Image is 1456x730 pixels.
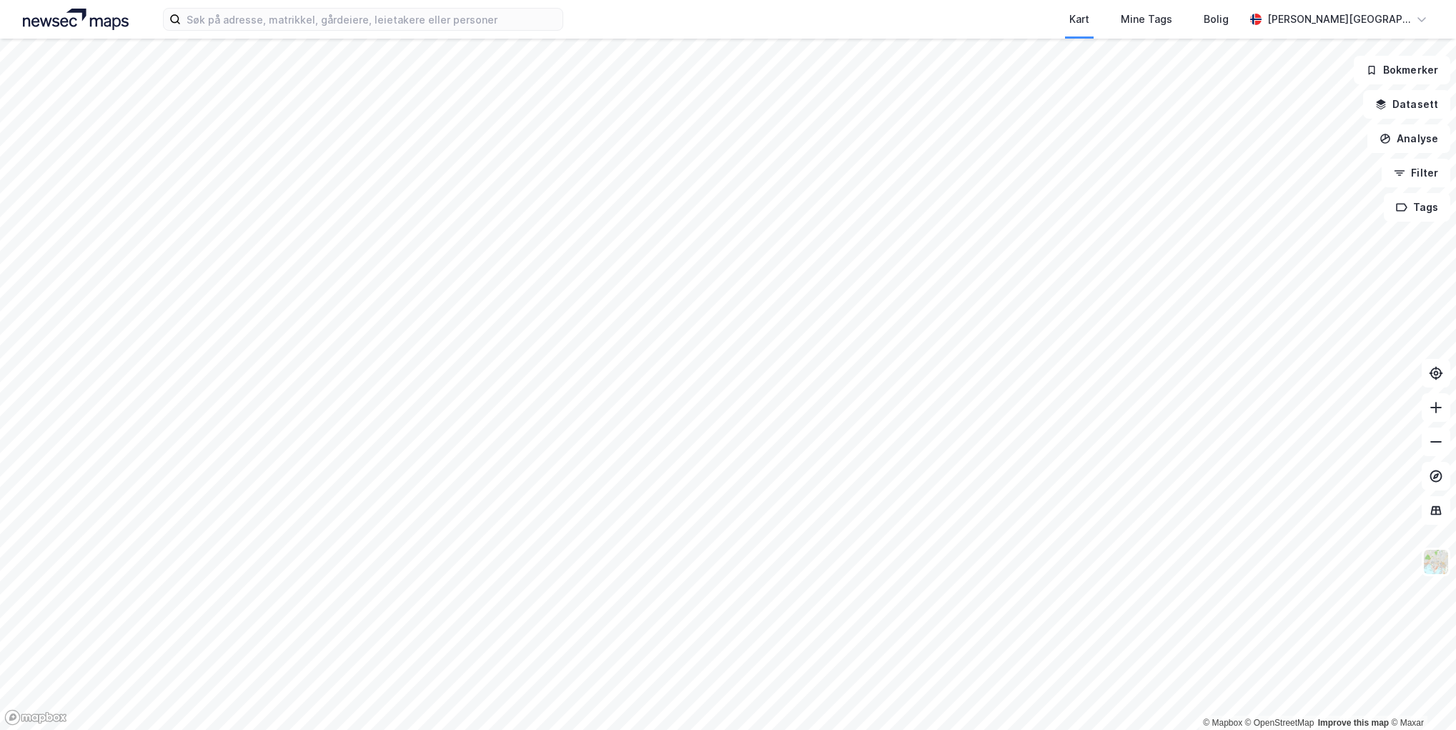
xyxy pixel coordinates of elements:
input: Søk på adresse, matrikkel, gårdeiere, leietakere eller personer [181,9,563,30]
a: Mapbox [1203,718,1242,728]
button: Bokmerker [1354,56,1450,84]
img: logo.a4113a55bc3d86da70a041830d287a7e.svg [23,9,129,30]
iframe: Chat Widget [1385,661,1456,730]
button: Datasett [1363,90,1450,119]
div: [PERSON_NAME][GEOGRAPHIC_DATA] [1267,11,1410,28]
div: Kart [1069,11,1089,28]
a: Improve this map [1318,718,1389,728]
button: Tags [1384,193,1450,222]
div: Bolig [1204,11,1229,28]
div: Mine Tags [1121,11,1172,28]
button: Filter [1382,159,1450,187]
a: Mapbox homepage [4,709,67,726]
button: Analyse [1367,124,1450,153]
div: Kontrollprogram for chat [1385,661,1456,730]
img: Z [1422,548,1450,576]
a: OpenStreetMap [1245,718,1314,728]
